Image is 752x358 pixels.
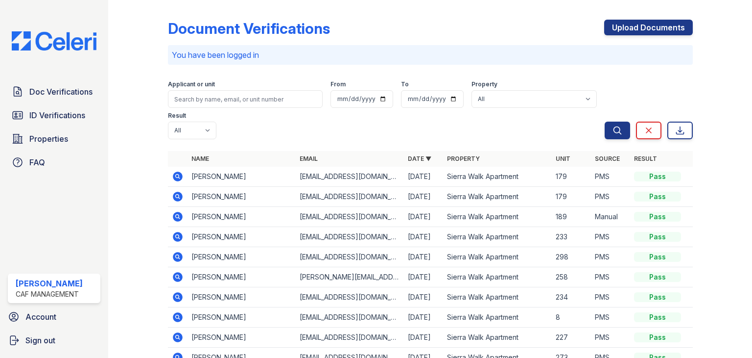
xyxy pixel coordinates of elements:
a: Result [634,155,657,162]
a: Email [300,155,318,162]
div: Pass [634,252,681,262]
td: [DATE] [404,187,443,207]
td: [DATE] [404,307,443,328]
td: 298 [552,247,591,267]
td: [EMAIL_ADDRESS][DOMAIN_NAME] [296,328,404,348]
a: Unit [556,155,570,162]
td: [PERSON_NAME] [188,307,296,328]
td: Sierra Walk Apartment [443,187,551,207]
a: Sign out [4,331,104,350]
td: [DATE] [404,287,443,307]
img: CE_Logo_Blue-a8612792a0a2168367f1c8372b55b34899dd931a85d93a1a3d3e32e68fde9ad4.png [4,31,104,51]
td: Sierra Walk Apartment [443,267,551,287]
div: Pass [634,272,681,282]
div: Pass [634,232,681,242]
td: PMS [591,247,630,267]
a: ID Verifications [8,105,100,125]
div: Pass [634,172,681,181]
td: 233 [552,227,591,247]
p: You have been logged in [172,49,689,61]
td: [DATE] [404,247,443,267]
td: [DATE] [404,227,443,247]
td: [EMAIL_ADDRESS][DOMAIN_NAME] [296,247,404,267]
div: Pass [634,332,681,342]
td: [PERSON_NAME] [188,227,296,247]
td: [EMAIL_ADDRESS][DOMAIN_NAME] [296,227,404,247]
td: Sierra Walk Apartment [443,247,551,267]
label: To [401,80,409,88]
td: Sierra Walk Apartment [443,207,551,227]
a: Name [191,155,209,162]
a: Property [447,155,480,162]
a: FAQ [8,153,100,172]
div: [PERSON_NAME] [16,278,83,289]
td: PMS [591,227,630,247]
td: Sierra Walk Apartment [443,328,551,348]
span: ID Verifications [29,109,85,121]
span: Properties [29,133,68,145]
label: Applicant or unit [168,80,215,88]
a: Properties [8,129,100,149]
td: [PERSON_NAME] [188,207,296,227]
td: 234 [552,287,591,307]
td: Sierra Walk Apartment [443,167,551,187]
td: Sierra Walk Apartment [443,227,551,247]
td: 179 [552,187,591,207]
td: [PERSON_NAME][EMAIL_ADDRESS][DOMAIN_NAME] [296,267,404,287]
td: Manual [591,207,630,227]
td: PMS [591,167,630,187]
td: 8 [552,307,591,328]
td: PMS [591,267,630,287]
td: PMS [591,187,630,207]
label: From [330,80,346,88]
div: Pass [634,212,681,222]
div: Pass [634,192,681,202]
a: Source [595,155,620,162]
td: [PERSON_NAME] [188,267,296,287]
td: [PERSON_NAME] [188,287,296,307]
div: Document Verifications [168,20,330,37]
label: Property [471,80,497,88]
td: [DATE] [404,167,443,187]
td: [PERSON_NAME] [188,187,296,207]
a: Upload Documents [604,20,693,35]
td: [EMAIL_ADDRESS][DOMAIN_NAME] [296,187,404,207]
a: Date ▼ [408,155,431,162]
span: Sign out [25,334,55,346]
td: Sierra Walk Apartment [443,307,551,328]
td: [DATE] [404,328,443,348]
td: [EMAIL_ADDRESS][DOMAIN_NAME] [296,307,404,328]
div: CAF Management [16,289,83,299]
td: 189 [552,207,591,227]
div: Pass [634,292,681,302]
td: 258 [552,267,591,287]
td: PMS [591,307,630,328]
td: [EMAIL_ADDRESS][DOMAIN_NAME] [296,207,404,227]
label: Result [168,112,186,120]
input: Search by name, email, or unit number [168,90,323,108]
td: [EMAIL_ADDRESS][DOMAIN_NAME] [296,167,404,187]
td: [PERSON_NAME] [188,167,296,187]
div: Pass [634,312,681,322]
td: [DATE] [404,267,443,287]
span: FAQ [29,156,45,168]
td: PMS [591,328,630,348]
a: Account [4,307,104,327]
td: [EMAIL_ADDRESS][DOMAIN_NAME] [296,287,404,307]
td: [DATE] [404,207,443,227]
td: 179 [552,167,591,187]
a: Doc Verifications [8,82,100,102]
td: 227 [552,328,591,348]
span: Doc Verifications [29,86,93,98]
td: [PERSON_NAME] [188,328,296,348]
td: PMS [591,287,630,307]
td: Sierra Walk Apartment [443,287,551,307]
span: Account [25,311,56,323]
td: [PERSON_NAME] [188,247,296,267]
